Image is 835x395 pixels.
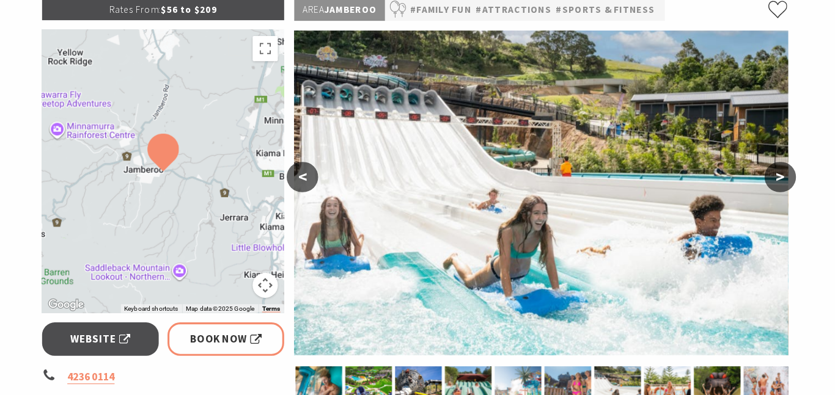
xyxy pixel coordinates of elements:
button: Toggle fullscreen view [260,35,284,59]
a: Website [56,313,169,345]
span: Book Now [199,321,268,337]
a: Book Now [177,313,290,345]
a: #Sports & Fitness [554,2,650,17]
button: Keyboard shortcuts [135,295,188,303]
span: Area [308,3,329,15]
a: Terms (opens in new tab) [269,295,287,303]
span: Website [83,321,142,337]
button: Map camera controls [260,264,284,289]
button: > [756,157,787,186]
a: #Attractions [476,2,550,17]
button: < [293,157,323,186]
span: Map data ©2025 Google [195,295,262,302]
a: Open this area in Google Maps (opens a new window) [59,288,99,303]
img: Feel The Rush, race your mates - Octo-Racer, only at Jamberoo Action Park [300,29,779,344]
span: Rates From: [120,3,171,15]
a: #Family Fun [413,2,472,17]
img: Google [59,288,99,303]
a: 4236 0114 [80,358,126,372]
